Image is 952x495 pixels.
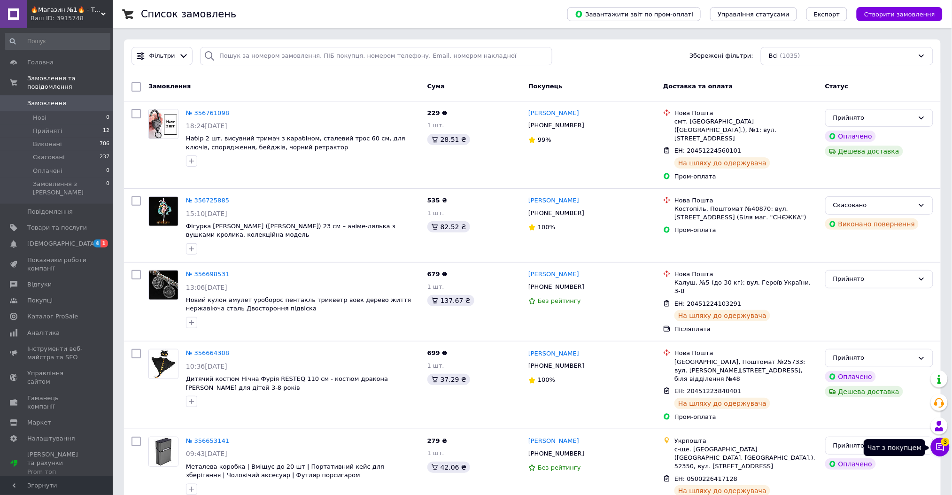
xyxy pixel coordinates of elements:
input: Пошук [5,33,110,50]
span: Без рейтингу [538,297,581,304]
span: Повідомлення [27,208,73,216]
div: Ваш ID: 3915748 [31,14,113,23]
span: Збережені фільтри: [689,52,753,61]
span: 1 шт. [427,283,444,290]
img: Фото товару [149,437,178,466]
a: № 356653141 [186,437,229,444]
div: Prom топ [27,468,87,476]
div: 28.51 ₴ [427,134,470,145]
span: Створити замовлення [864,11,935,18]
div: Нова Пошта [674,109,818,117]
a: № 356698531 [186,271,229,278]
div: Прийнято [833,353,914,363]
span: [DEMOGRAPHIC_DATA] [27,240,97,248]
div: [GEOGRAPHIC_DATA], Поштомат №25733: вул. [PERSON_NAME][STREET_ADDRESS], біля відділення №48 [674,358,818,384]
span: 🔥Магазин №1🔥 - Товаров для дома [31,6,101,14]
div: Пром-оплата [674,413,818,421]
span: Відгуки [27,280,52,289]
span: Аналітика [27,329,60,337]
span: 786 [100,140,109,148]
a: [PERSON_NAME] [528,270,579,279]
img: Фото товару [149,197,178,226]
span: Покупці [27,296,53,305]
span: Товари та послуги [27,224,87,232]
a: № 356725885 [186,197,229,204]
span: 535 ₴ [427,197,448,204]
div: смт. [GEOGRAPHIC_DATA] ([GEOGRAPHIC_DATA].), №1: вул. [STREET_ADDRESS] [674,117,818,143]
span: Експорт [814,11,840,18]
span: Управління сайтом [27,369,87,386]
span: 12 [103,127,109,135]
span: 0 [106,167,109,175]
div: Оплачено [825,371,876,382]
div: Прийнято [833,441,914,451]
span: 99% [538,136,551,143]
span: 679 ₴ [427,271,448,278]
span: Статус [825,83,849,90]
a: Фото товару [148,196,178,226]
img: Фото товару [149,271,178,300]
div: Нова Пошта [674,349,818,357]
span: Нові [33,114,46,122]
span: Замовлення з [PERSON_NAME] [33,180,106,197]
a: № 356761098 [186,109,229,116]
span: 1 шт. [427,209,444,217]
span: 0 [106,180,109,197]
button: Завантажити звіт по пром-оплаті [567,7,701,21]
div: Оплачено [825,131,876,142]
div: с-ще. [GEOGRAPHIC_DATA] ([GEOGRAPHIC_DATA], [GEOGRAPHIC_DATA].), 52350, вул. [STREET_ADDRESS] [674,445,818,471]
span: Замовлення та повідомлення [27,74,113,91]
span: Фільтри [149,52,175,61]
div: Костопіль, Поштомат №40870: вул. [STREET_ADDRESS] (Біля маг. "СНЄЖКА") [674,205,818,222]
span: 1 [101,240,108,247]
div: 42.06 ₴ [427,462,470,473]
span: Всі [769,52,778,61]
span: 1 шт. [427,122,444,129]
span: 13:06[DATE] [186,284,227,291]
div: Прийнято [833,113,914,123]
div: 137.67 ₴ [427,295,474,306]
a: Створити замовлення [847,10,943,17]
div: На шляху до одержувача [674,157,770,169]
span: Головна [27,58,54,67]
span: 699 ₴ [427,349,448,356]
h1: Список замовлень [141,8,236,20]
span: 10:36[DATE] [186,363,227,370]
span: 1 шт. [427,449,444,456]
span: 237 [100,153,109,162]
span: 18:24[DATE] [186,122,227,130]
span: Гаманець компанії [27,394,87,411]
a: Фігурка [PERSON_NAME] ([PERSON_NAME]) 23 см – аніме-лялька з вушками кролика, колекційна модель [186,223,395,239]
div: [PHONE_NUMBER] [526,360,586,372]
a: Дитячий костюм Нічна Фурія RESTEQ 110 см - костюм дракона [PERSON_NAME] для дітей 3-8 років [186,375,388,391]
span: 279 ₴ [427,437,448,444]
span: 4 [93,240,101,247]
a: № 356664308 [186,349,229,356]
input: Пошук за номером замовлення, ПІБ покупця, номером телефону, Email, номером накладної [200,47,552,65]
a: Фото товару [148,437,178,467]
a: [PERSON_NAME] [528,437,579,446]
a: Фото товару [148,109,178,139]
a: Новий кулон амулет уроборос пентакль трикветр вовк дерево життя нержавіюча сталь Двостороння підв... [186,296,411,312]
span: Cума [427,83,445,90]
span: Налаштування [27,434,75,443]
div: 82.52 ₴ [427,221,470,232]
a: [PERSON_NAME] [528,109,579,118]
span: Показники роботи компанії [27,256,87,273]
div: Нова Пошта [674,270,818,278]
span: Управління статусами [718,11,789,18]
span: 0 [106,114,109,122]
div: Дешева доставка [825,386,903,397]
span: 100% [538,224,555,231]
span: Металева коробка | Вміщує до 20 шт | Портативний кейс для зберігання | Чоловічий аксесуар | Футля... [186,463,384,479]
a: Набір 2 шт. висувний тримач з карабіном, сталевий трос 60 см, для ключів, спорядження, бейджів, ч... [186,135,405,151]
img: Фото товару [149,109,178,139]
span: ЕН: 20451223840401 [674,387,741,394]
span: Інструменти веб-майстра та SEO [27,345,87,362]
span: Скасовані [33,153,65,162]
div: Чат з покупцем [864,439,925,456]
span: Прийняті [33,127,62,135]
div: [PHONE_NUMBER] [526,119,586,131]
